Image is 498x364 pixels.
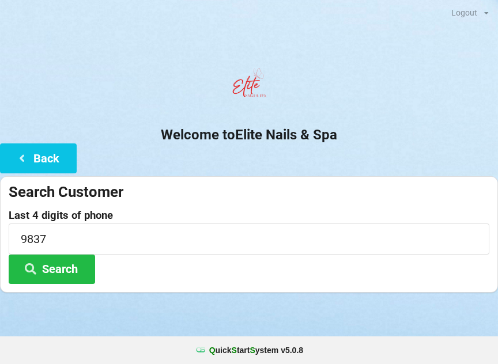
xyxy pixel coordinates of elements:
button: Search [9,255,95,284]
input: 0000 [9,223,489,254]
label: Last 4 digits of phone [9,210,489,221]
img: EliteNailsSpa-Logo1.png [226,63,272,109]
img: favicon.ico [195,344,206,356]
b: uick tart ystem v 5.0.8 [209,344,303,356]
span: Q [209,346,216,355]
span: S [232,346,237,355]
div: Search Customer [9,183,489,202]
span: S [250,346,255,355]
div: Logout [451,9,477,17]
